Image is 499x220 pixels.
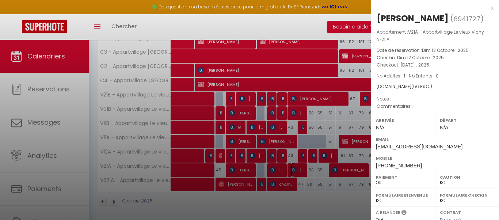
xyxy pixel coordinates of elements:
span: Nb Adultes : 1 - [377,73,439,79]
p: Notes : [377,95,494,103]
span: ( € ) [411,83,432,90]
p: Date de réservation : [377,47,494,54]
label: Mobile [376,155,494,162]
label: Arrivée [376,117,430,124]
label: Départ [440,117,494,124]
div: [DOMAIN_NAME] [377,83,494,90]
p: Checkout : [377,61,494,69]
p: Checkin : [377,54,494,61]
p: Commentaires : [377,103,494,110]
span: Dim 12 Octobre . 2025 [397,54,444,61]
label: Paiement [376,174,430,181]
span: V21A - Appartvillage Le vieux Vichy N°21 A [377,29,484,42]
span: 6941727 [453,14,480,23]
span: Nb Enfants : 0 [409,73,439,79]
label: Formulaire Bienvenue [376,191,430,199]
span: [DATE] . 2025 [400,62,429,68]
label: Caution [440,174,494,181]
label: A relancer [376,209,400,216]
p: Appartement : [377,29,494,43]
span: 56.89 [413,83,426,90]
span: N/A [440,125,448,130]
i: Sélectionner OUI si vous souhaiter envoyer les séquences de messages post-checkout [401,209,407,217]
label: Contrat [440,209,461,214]
span: [EMAIL_ADDRESS][DOMAIN_NAME] [376,144,462,149]
label: Formulaire Checkin [440,191,494,199]
span: - [391,96,394,102]
div: [PERSON_NAME] [377,12,449,24]
span: ( ) [450,14,484,24]
span: N/A [376,125,384,130]
span: Dim 12 Octobre . 2025 [422,47,469,53]
span: - [413,103,415,109]
span: [PHONE_NUMBER] [376,163,422,168]
label: Email [376,136,494,143]
div: x [371,4,494,12]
